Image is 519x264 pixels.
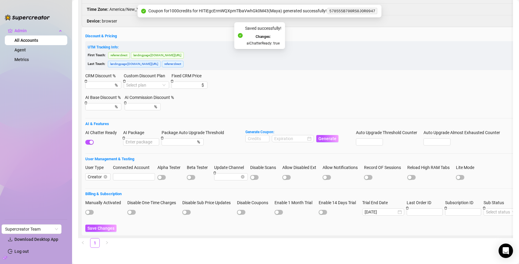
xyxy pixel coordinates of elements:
[88,82,114,88] input: CRM Discount %
[445,209,481,215] input: Subscription ID
[362,199,392,206] label: Trial End Date
[122,137,125,140] span: delete
[14,237,58,242] span: Download Desktop App
[318,136,336,141] span: Generate
[275,210,283,215] button: Enable 1 Month Trial
[187,164,212,171] label: Beta Tester
[84,80,87,83] span: delete
[456,175,464,180] button: Lite Mode
[14,48,26,52] a: Agent
[444,207,447,210] span: delete
[356,129,421,136] label: Auto Upgrade Threshold Counter
[125,94,178,101] label: AI Commission Discount %
[316,135,338,142] button: Generate
[407,175,416,180] button: Reload High RAM Tabs
[127,199,180,206] label: Disable One-Time Charges
[84,101,87,104] span: delete
[182,210,191,215] button: Disable Sub Price Updates
[123,138,159,146] input: AI Package
[245,41,281,46] pre: aiChatterReady: true
[108,61,161,67] span: landingpage : [DOMAIN_NAME][URL]
[85,94,125,101] label: AI Base Discount %
[14,249,29,254] a: Log out
[499,244,513,258] div: Open Intercom Messenger
[250,164,280,171] label: Disable Scans
[245,25,281,32] div: Saved successfully!
[164,139,196,145] input: Package Auto Upgrade Threshold
[131,52,184,59] span: landingpage : [DOMAIN_NAME][URL]
[90,238,100,248] li: 1
[127,210,136,215] button: Disable One-Time Charges
[456,164,478,171] label: Lite Mode
[484,199,508,206] label: Sub Status
[365,209,396,215] input: Trial End Date
[157,164,184,171] label: Alpha Tester
[85,164,108,171] label: User Type
[105,241,109,244] span: right
[88,53,105,57] span: First Touch:
[123,129,148,136] label: AI Package
[161,137,164,140] span: delete
[282,175,291,180] button: Allow Disabled Ext
[237,210,245,215] button: Disable Coupons
[424,139,450,145] input: Auto Upgrade Almost Exhausted Counter
[407,164,454,171] label: Reload High RAM Tabs
[14,57,29,62] a: Metrics
[157,175,166,180] button: Alpha Tester
[423,129,504,136] label: Auto Upgrade Almost Exhausted Counter
[85,72,120,79] label: CRM Discount %
[87,7,108,12] strong: Time Zone :
[14,26,57,35] span: Admin
[88,45,119,49] span: UTM Tracking Info:
[78,238,88,248] button: left
[88,173,108,180] span: Creator
[85,210,94,215] button: Manually Activated
[483,207,486,210] span: delete
[85,225,117,232] button: Save Changes
[3,256,7,260] span: build
[407,199,435,206] label: Last Order ID
[124,101,127,104] span: delete
[141,9,146,14] span: check-circle
[88,103,114,110] input: AI Base Discount %
[85,129,121,136] label: AI Chatter Ready
[127,103,153,110] input: AI Commission Discount %
[237,199,272,206] label: Disable Coupons
[88,62,105,66] span: Last Touch:
[171,80,174,83] span: delete
[256,35,271,39] strong: Changes:
[113,173,155,180] input: Connected Account
[102,238,112,248] button: right
[8,28,13,33] span: crown
[319,199,360,206] label: Enable 14 Days Trial
[174,82,200,88] input: Fixed CRM Price
[323,175,331,180] button: Allow Notifications
[78,238,88,248] li: Previous Page
[108,52,130,59] span: referrer : direct
[213,171,216,174] span: delete
[323,164,362,171] label: Allow Notifications
[123,80,126,83] span: delete
[246,135,269,142] input: Credits
[187,175,195,180] button: Beta Tester
[445,199,477,206] label: Subscription ID
[364,175,372,180] button: Record OF Sessions
[104,175,107,179] span: close-circle
[275,199,316,206] label: Enable 1 Month Trial
[406,207,409,210] span: delete
[85,140,94,145] button: AI Chatter Ready
[90,238,99,247] a: 1
[250,175,259,180] button: Disable Scans
[162,129,228,136] label: Package Auto Upgrade Threshold
[171,72,205,79] label: Fixed CRM Price
[364,164,405,171] label: Record OF Sessions
[407,209,442,215] input: Last Order ID
[124,72,169,79] label: Custom Discount Plan
[214,164,248,171] label: Update Channel
[85,199,125,206] label: Manually Activated
[5,225,58,234] span: Supercreator Team
[162,61,184,67] span: referrer : direct
[319,210,327,215] button: Enable 14 Days Trial
[8,237,13,242] span: download
[327,8,377,14] code: 578555B700RS0JOR0947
